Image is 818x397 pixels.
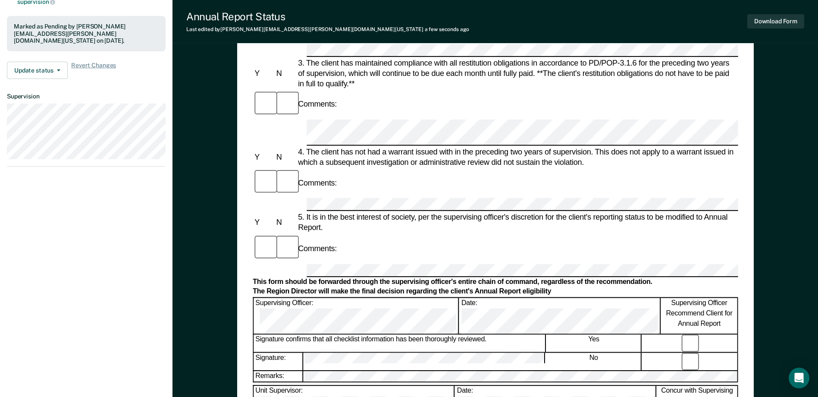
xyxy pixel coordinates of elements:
[186,26,469,32] div: Last edited by [PERSON_NAME][EMAIL_ADDRESS][PERSON_NAME][DOMAIN_NAME][US_STATE]
[296,243,338,254] div: Comments:
[789,368,809,388] div: Open Intercom Messenger
[661,299,738,334] div: Supervising Officer Recommend Client for Annual Report
[274,68,296,79] div: N
[14,23,159,44] div: Marked as Pending by [PERSON_NAME][EMAIL_ADDRESS][PERSON_NAME][DOMAIN_NAME][US_STATE] on [DATE].
[253,288,738,297] div: The Region Director will make the final decision regarding the client's Annual Report eligibility
[7,93,166,100] dt: Supervision
[296,147,738,167] div: 4. The client has not had a warrant issued with in the preceding two years of supervision. This d...
[186,10,469,23] div: Annual Report Status
[254,371,303,382] div: Remarks:
[425,26,469,32] span: a few seconds ago
[253,152,274,162] div: Y
[254,353,303,370] div: Signature:
[254,299,459,334] div: Supervising Officer:
[296,58,738,89] div: 3. The client has maintained compliance with all restitution obligations in accordance to PD/POP-...
[296,99,338,110] div: Comments:
[7,62,68,79] button: Update status
[747,14,804,28] button: Download Form
[296,178,338,188] div: Comments:
[71,62,116,79] span: Revert Changes
[274,217,296,228] div: N
[546,334,642,352] div: Yes
[253,278,738,287] div: This form should be forwarded through the supervising officer's entire chain of command, regardle...
[460,299,660,334] div: Date:
[253,217,274,228] div: Y
[254,334,545,352] div: Signature confirms that all checklist information has been thoroughly reviewed.
[296,212,738,233] div: 5. It is in the best interest of society, per the supervising officer's discretion for the client...
[253,68,274,79] div: Y
[274,152,296,162] div: N
[546,353,642,370] div: No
